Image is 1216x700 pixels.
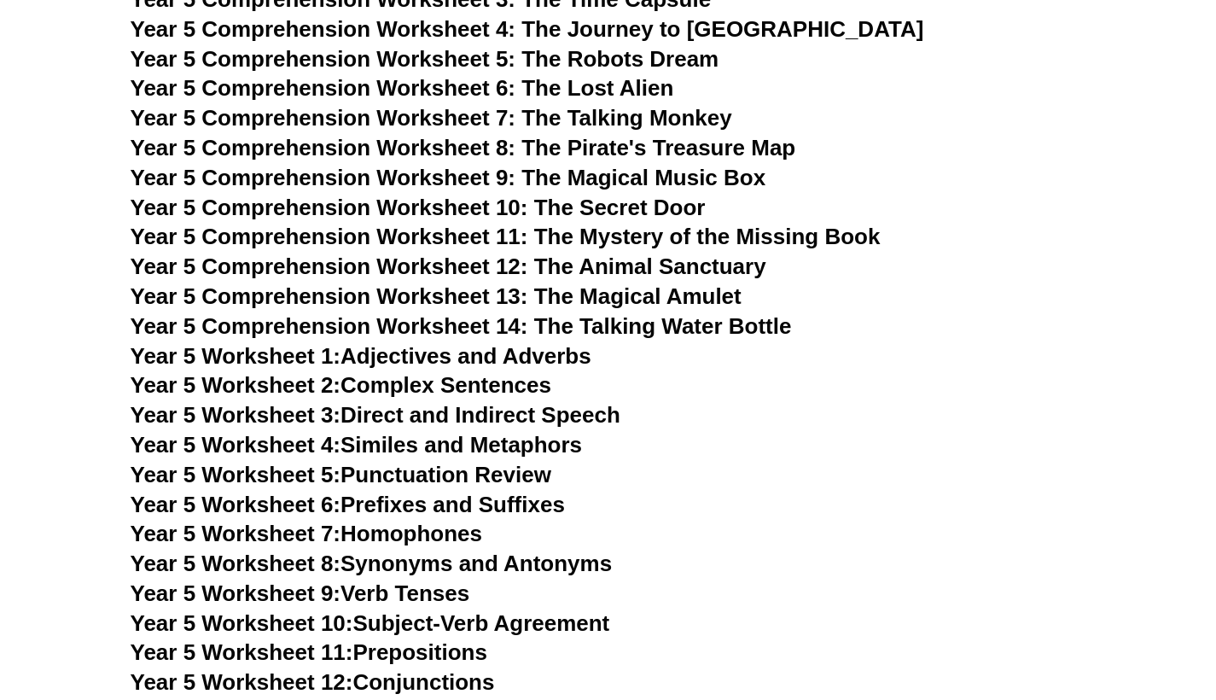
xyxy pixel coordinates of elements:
[131,669,495,695] a: Year 5 Worksheet 12:Conjunctions
[131,551,341,576] span: Year 5 Worksheet 8:
[131,343,341,369] span: Year 5 Worksheet 1:
[131,105,732,131] a: Year 5 Comprehension Worksheet 7: The Talking Monkey
[131,462,551,487] a: Year 5 Worksheet 5:Punctuation Review
[131,580,470,606] a: Year 5 Worksheet 9:Verb Tenses
[131,16,924,42] a: Year 5 Comprehension Worksheet 4: The Journey to [GEOGRAPHIC_DATA]
[131,46,719,72] a: Year 5 Comprehension Worksheet 5: The Robots Dream
[131,610,610,636] a: Year 5 Worksheet 10:Subject-Verb Agreement
[131,432,583,458] a: Year 5 Worksheet 4:Similes and Metaphors
[923,507,1216,700] iframe: Chat Widget
[131,492,565,517] a: Year 5 Worksheet 6:Prefixes and Suffixes
[131,639,353,665] span: Year 5 Worksheet 11:
[131,432,341,458] span: Year 5 Worksheet 4:
[131,521,483,546] a: Year 5 Worksheet 7:Homophones
[131,254,766,279] a: Year 5 Comprehension Worksheet 12: The Animal Sanctuary
[131,372,341,398] span: Year 5 Worksheet 2:
[131,610,353,636] span: Year 5 Worksheet 10:
[131,402,341,428] span: Year 5 Worksheet 3:
[131,165,766,190] a: Year 5 Comprehension Worksheet 9: The Magical Music Box
[131,224,881,249] a: Year 5 Comprehension Worksheet 11: The Mystery of the Missing Book
[131,283,742,309] a: Year 5 Comprehension Worksheet 13: The Magical Amulet
[131,521,341,546] span: Year 5 Worksheet 7:
[131,639,487,665] a: Year 5 Worksheet 11:Prepositions
[131,492,341,517] span: Year 5 Worksheet 6:
[131,372,551,398] a: Year 5 Worksheet 2:Complex Sentences
[131,580,341,606] span: Year 5 Worksheet 9:
[131,551,613,576] a: Year 5 Worksheet 8:Synonyms and Antonyms
[131,343,591,369] a: Year 5 Worksheet 1:Adjectives and Adverbs
[131,135,796,160] a: Year 5 Comprehension Worksheet 8: The Pirate's Treasure Map
[131,402,620,428] a: Year 5 Worksheet 3:Direct and Indirect Speech
[131,195,706,220] a: Year 5 Comprehension Worksheet 10: The Secret Door
[131,462,341,487] span: Year 5 Worksheet 5:
[131,75,674,101] a: Year 5 Comprehension Worksheet 6: The Lost Alien
[131,669,353,695] span: Year 5 Worksheet 12:
[131,313,792,339] a: Year 5 Comprehension Worksheet 14: The Talking Water Bottle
